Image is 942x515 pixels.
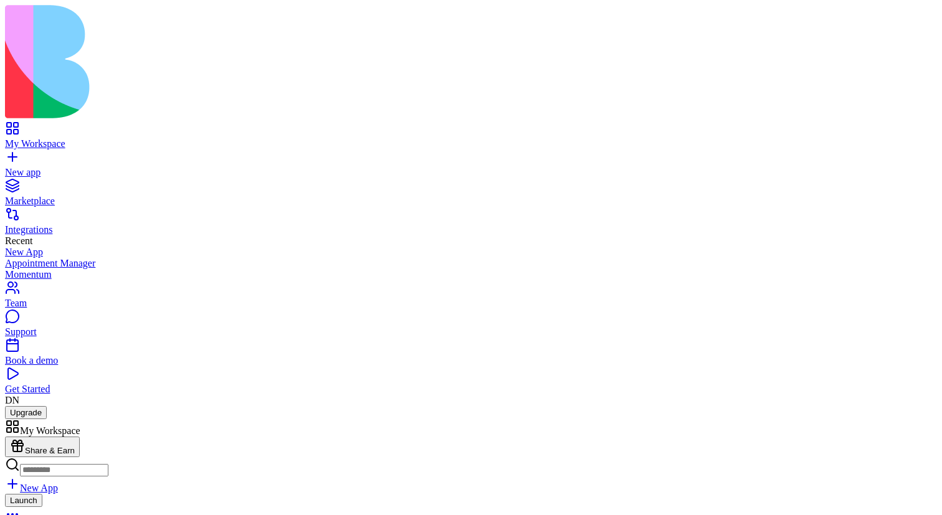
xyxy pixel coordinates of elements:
a: Book a demo [5,344,937,366]
span: DN [5,395,19,405]
button: Share & Earn [5,437,80,457]
a: Team [5,286,937,309]
a: New App [5,483,58,493]
a: Momentum [5,269,937,280]
a: Get Started [5,372,937,395]
span: Recent [5,235,32,246]
a: Support [5,315,937,338]
button: Upgrade [5,406,47,419]
a: My Workspace [5,127,937,149]
div: Team [5,298,937,309]
button: Launch [5,494,42,507]
span: Share & Earn [25,446,75,455]
div: Integrations [5,224,937,235]
div: Book a demo [5,355,937,366]
div: Get Started [5,384,937,395]
a: Marketplace [5,184,937,207]
div: Support [5,326,937,338]
a: Upgrade [5,407,47,417]
span: My Workspace [20,425,80,436]
a: Appointment Manager [5,258,937,269]
a: New App [5,247,937,258]
img: logo [5,5,506,118]
div: My Workspace [5,138,937,149]
a: Integrations [5,213,937,235]
a: New app [5,156,937,178]
div: Marketplace [5,196,937,207]
div: New app [5,167,937,178]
